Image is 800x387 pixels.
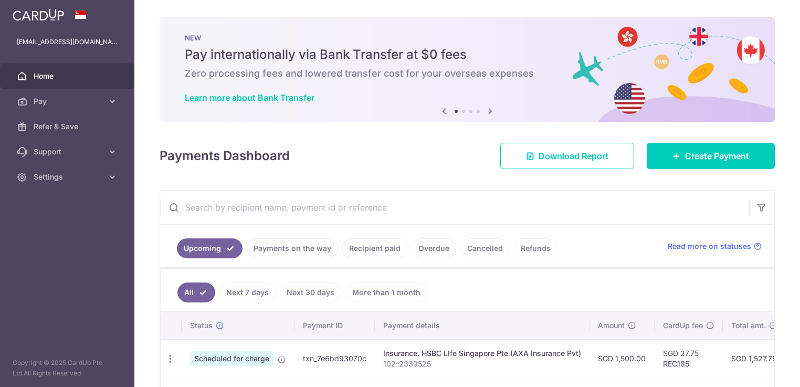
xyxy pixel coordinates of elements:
a: Read more on statuses [668,241,762,252]
a: Overdue [412,238,456,258]
a: More than 1 month [345,283,427,302]
th: Payment details [375,312,590,339]
a: Learn more about Bank Transfer [185,92,314,103]
a: Next 7 days [219,283,276,302]
span: Status [190,320,213,331]
a: Cancelled [460,238,510,258]
span: Download Report [539,150,608,162]
td: txn_7e6bd93070c [294,339,375,378]
td: SGD 1,527.75 [723,339,786,378]
p: NEW [185,34,750,42]
input: Search by recipient name, payment id or reference [160,191,749,224]
th: Payment ID [294,312,375,339]
span: Settings [34,172,103,182]
img: Bank transfer banner [160,17,775,122]
span: Create Payment [685,150,749,162]
a: Download Report [500,143,634,169]
a: Payments on the way [247,238,338,258]
img: CardUp [13,8,64,21]
td: SGD 27.75 REC185 [655,339,723,378]
a: All [177,283,215,302]
span: Pay [34,96,103,107]
span: Refer & Save [34,121,103,132]
h4: Payments Dashboard [160,147,290,165]
td: SGD 1,500.00 [590,339,655,378]
span: Support [34,147,103,157]
a: Create Payment [647,143,775,169]
span: CardUp fee [663,320,703,331]
div: Insurance. HSBC LIfe Singapore Pte (AXA Insurance Pvt) [383,348,581,359]
h6: Zero processing fees and lowered transfer cost for your overseas expenses [185,67,750,80]
p: [EMAIL_ADDRESS][DOMAIN_NAME] [17,37,118,47]
a: Recipient paid [342,238,407,258]
a: Refunds [514,238,557,258]
h5: Pay internationally via Bank Transfer at $0 fees [185,46,750,63]
span: Read more on statuses [668,241,751,252]
span: Home [34,71,103,81]
span: Scheduled for charge [190,351,273,366]
span: Amount [598,320,625,331]
a: Next 30 days [280,283,341,302]
span: Total amt. [731,320,766,331]
p: 102-2339525 [383,359,581,369]
a: Upcoming [177,238,243,258]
